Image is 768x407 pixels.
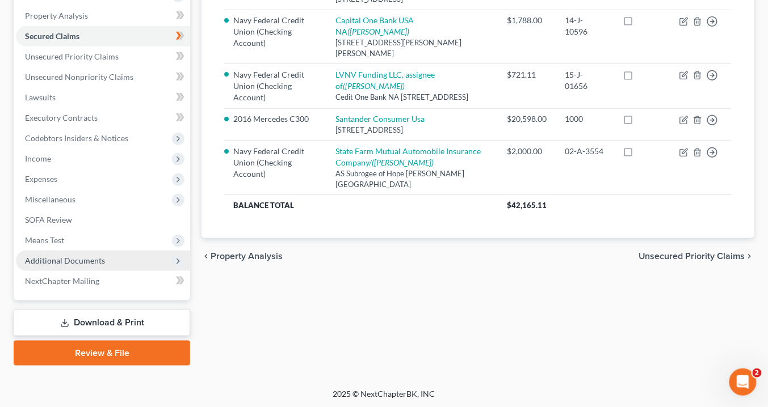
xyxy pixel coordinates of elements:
[565,15,605,37] div: 14-J-10596
[25,92,56,102] span: Lawsuits
[233,113,317,125] li: 2016 Mercedes C300
[507,201,547,210] span: $42,165.11
[202,252,283,261] button: chevron_left Property Analysis
[753,368,762,378] span: 2
[25,113,98,122] span: Executory Contracts
[507,69,547,80] div: $721.11
[25,215,72,224] span: SOFA Review
[335,168,489,189] div: AS Subrogee of Hope [PERSON_NAME] [GEOGRAPHIC_DATA]
[25,174,57,184] span: Expenses
[16,67,190,87] a: Unsecured Nonpriority Claims
[507,113,547,125] div: $20,598.00
[25,235,64,245] span: Means Test
[16,46,190,67] a: Unsecured Priority Claims
[25,72,133,82] span: Unsecured Nonpriority Claims
[16,87,190,108] a: Lawsuits
[25,11,88,20] span: Property Analysis
[25,133,128,143] span: Codebtors Insiders & Notices
[25,154,51,163] span: Income
[729,368,757,396] iframe: Intercom live chat
[25,276,99,286] span: NextChapter Mailing
[335,125,489,135] div: [STREET_ADDRESS]
[25,31,79,41] span: Secured Claims
[565,146,605,157] div: 02-A-3554
[16,210,190,230] a: SOFA Review
[25,256,105,265] span: Additional Documents
[16,271,190,291] a: NextChapter Mailing
[211,252,283,261] span: Property Analysis
[507,15,547,26] div: $1,788.00
[372,158,434,167] i: ([PERSON_NAME])
[202,252,211,261] i: chevron_left
[335,37,489,58] div: [STREET_ADDRESS][PERSON_NAME][PERSON_NAME]
[233,69,317,103] li: Navy Federal Credit Union (Checking Account)
[233,15,317,49] li: Navy Federal Credit Union (Checking Account)
[16,26,190,46] a: Secured Claims
[25,194,75,204] span: Miscellaneous
[639,252,754,261] button: Unsecured Priority Claims chevron_right
[335,146,481,167] a: State Farm Mutual Automobile Insurance Company/([PERSON_NAME])
[565,69,605,92] div: 15-J-01656
[507,146,547,157] div: $2,000.00
[343,81,405,91] i: ([PERSON_NAME])
[14,310,190,336] a: Download & Print
[335,70,435,91] a: LVNV Funding LLC, assignee of([PERSON_NAME])
[16,108,190,128] a: Executory Contracts
[233,146,317,180] li: Navy Federal Credit Union (Checking Account)
[335,114,425,124] a: Santander Consumer Usa
[347,27,409,36] i: ([PERSON_NAME])
[335,92,489,103] div: Cedit One Bank NA [STREET_ADDRESS]
[335,15,414,36] a: Capital One Bank USA NA([PERSON_NAME])
[565,113,605,125] div: 1000
[25,52,119,61] span: Unsecured Priority Claims
[16,6,190,26] a: Property Analysis
[639,252,745,261] span: Unsecured Priority Claims
[14,341,190,366] a: Review & File
[224,195,498,215] th: Balance Total
[745,252,754,261] i: chevron_right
